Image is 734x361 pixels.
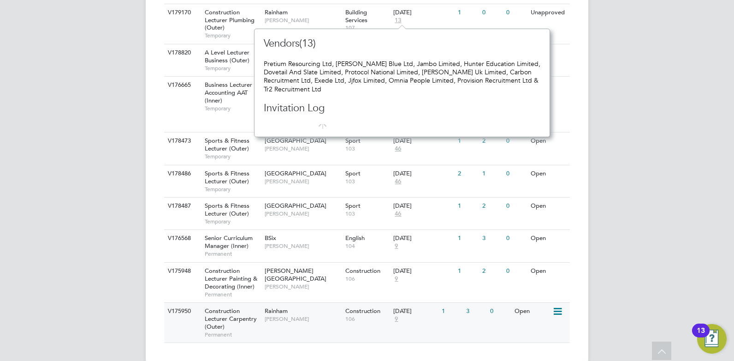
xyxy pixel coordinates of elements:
[393,275,399,283] span: 9
[345,267,380,275] span: Construction
[205,8,255,32] span: Construction Lecturer Plumbing (Outer)
[345,145,389,152] span: 103
[205,32,260,39] span: Temporary
[488,303,512,320] div: 0
[345,202,361,210] span: Sport
[205,153,260,160] span: Temporary
[166,165,198,182] div: V178486
[265,234,276,242] span: BSix
[205,186,260,193] span: Temporary
[528,165,568,182] div: Open
[345,137,361,144] span: Sport
[393,202,453,210] div: [DATE]
[393,210,403,218] span: 46
[393,137,453,145] div: [DATE]
[456,4,479,21] div: 1
[166,198,198,215] div: V178487
[265,267,326,283] span: [PERSON_NAME][GEOGRAPHIC_DATA]
[512,303,552,320] div: Open
[166,230,198,247] div: V176568
[166,132,198,150] div: V178473
[265,307,288,315] span: Rainham
[166,4,198,21] div: V179170
[393,235,453,242] div: [DATE]
[393,9,453,17] div: [DATE]
[480,4,504,21] div: 0
[264,102,425,115] h3: Invitation Log
[265,178,341,185] span: [PERSON_NAME]
[205,48,249,64] span: A Level Lecturer Business (Outer)
[345,242,389,250] span: 104
[264,37,425,50] h3: Vendors(13)
[265,8,288,16] span: Rainham
[393,267,453,275] div: [DATE]
[265,283,341,290] span: [PERSON_NAME]
[264,60,540,93] div: Pretium Resourcing Ltd, [PERSON_NAME] Blue Ltd, Jambo Limited, Hunter Education Limited, Dovetail...
[205,331,260,338] span: Permanent
[480,263,504,280] div: 2
[456,132,479,150] div: 1
[265,137,326,144] span: [GEOGRAPHIC_DATA]
[345,178,389,185] span: 103
[464,303,488,320] div: 3
[456,230,479,247] div: 1
[205,267,257,290] span: Construction Lecturer Painting & Decorating (Inner)
[393,307,437,315] div: [DATE]
[504,4,528,21] div: 0
[265,242,341,250] span: [PERSON_NAME]
[528,198,568,215] div: Open
[205,291,260,298] span: Permanent
[265,202,326,210] span: [GEOGRAPHIC_DATA]
[393,242,399,250] span: 9
[480,198,504,215] div: 2
[265,315,341,323] span: [PERSON_NAME]
[480,230,504,247] div: 3
[205,137,249,152] span: Sports & Fitness Lecturer (Outer)
[166,77,198,94] div: V176665
[166,303,198,320] div: V175950
[345,169,361,177] span: Sport
[504,263,528,280] div: 0
[345,275,389,283] span: 106
[205,307,257,331] span: Construction Lecturer Carpentry (Outer)
[345,307,380,315] span: Construction
[205,250,260,258] span: Permanent
[504,132,528,150] div: 0
[205,105,260,112] span: Temporary
[345,234,365,242] span: English
[265,210,341,217] span: [PERSON_NAME]
[265,145,341,152] span: [PERSON_NAME]
[456,198,479,215] div: 1
[345,210,389,217] span: 103
[697,324,727,354] button: Open Resource Center, 13 new notifications
[456,165,479,182] div: 2
[504,198,528,215] div: 0
[697,331,705,343] div: 13
[205,81,252,104] span: Business Lecturer Accounting AAT (Inner)
[504,230,528,247] div: 0
[345,24,389,31] span: 107
[205,65,260,72] span: Temporary
[528,4,568,21] div: Unapproved
[265,17,341,24] span: [PERSON_NAME]
[456,263,479,280] div: 1
[205,202,249,217] span: Sports & Fitness Lecturer (Outer)
[439,303,463,320] div: 1
[345,315,389,323] span: 106
[166,44,198,61] div: V178820
[205,169,249,185] span: Sports & Fitness Lecturer (Outer)
[393,145,403,153] span: 46
[504,165,528,182] div: 0
[393,315,399,323] span: 9
[528,263,568,280] div: Open
[528,132,568,150] div: Open
[393,178,403,186] span: 46
[205,218,260,225] span: Temporary
[480,165,504,182] div: 1
[205,234,253,250] span: Senior Curriculum Manager (Inner)
[265,169,326,177] span: [GEOGRAPHIC_DATA]
[393,17,403,24] span: 13
[166,263,198,280] div: V175948
[393,170,453,178] div: [DATE]
[528,230,568,247] div: Open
